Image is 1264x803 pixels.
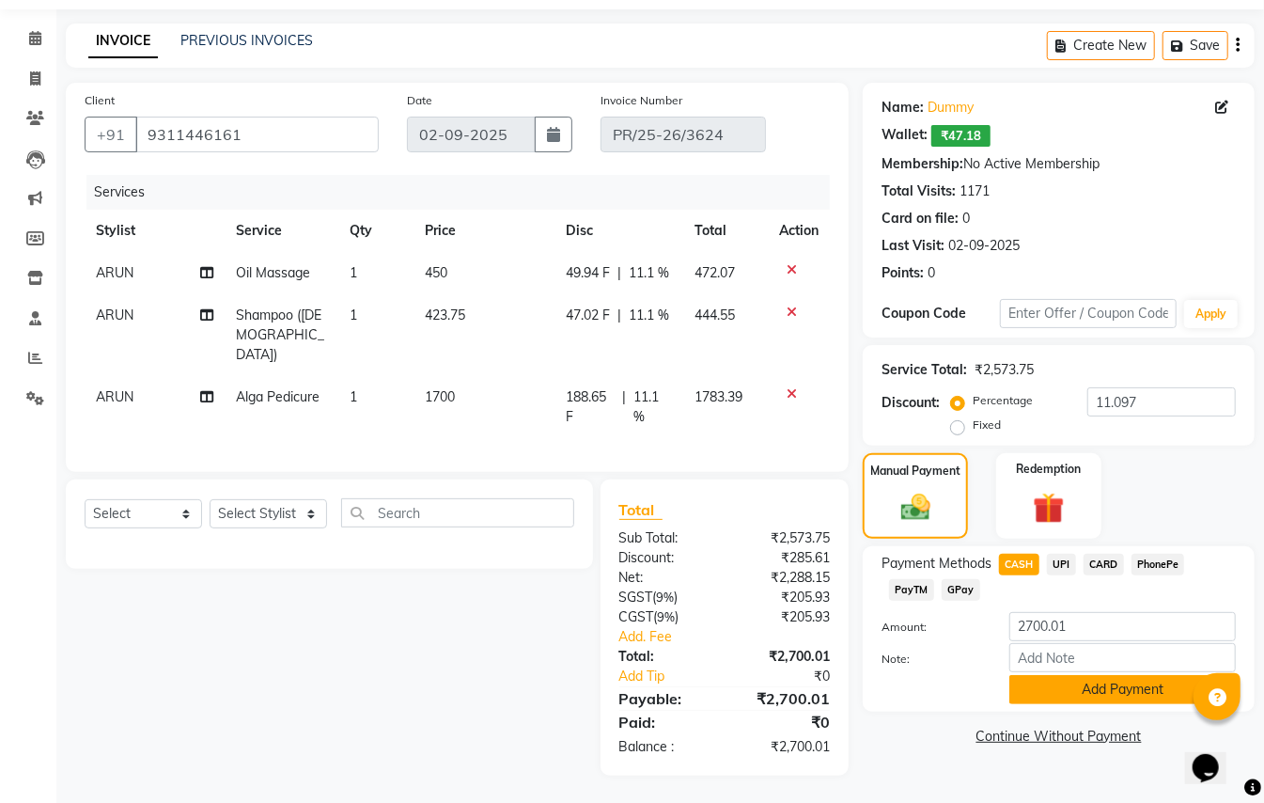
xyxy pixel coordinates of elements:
a: Add Tip [605,667,745,686]
input: Enter Offer / Coupon Code [1000,299,1177,328]
div: No Active Membership [882,154,1236,174]
span: | [617,263,621,283]
div: Sub Total: [605,528,725,548]
a: Dummy [928,98,974,118]
div: Total: [605,647,725,667]
div: Discount: [605,548,725,568]
div: ( ) [605,588,725,607]
span: 1 [350,264,357,281]
span: 11.1 % [633,387,672,427]
span: 423.75 [426,307,466,323]
button: +91 [85,117,137,152]
span: Alga Pedicure [236,388,320,405]
div: Points: [882,263,924,283]
span: 1 [350,388,357,405]
div: ₹285.61 [725,548,844,568]
span: 1 [350,307,357,323]
div: Coupon Code [882,304,1000,323]
iframe: chat widget [1185,728,1245,784]
div: Last Visit: [882,236,944,256]
span: 472.07 [694,264,735,281]
span: 450 [426,264,448,281]
div: ₹2,573.75 [975,360,1034,380]
span: CASH [999,554,1039,575]
div: Service Total: [882,360,967,380]
div: ₹205.93 [725,588,844,607]
div: Card on file: [882,209,959,228]
label: Invoice Number [601,92,682,109]
span: PayTM [889,579,934,601]
span: 1783.39 [694,388,742,405]
img: _gift.svg [1023,489,1074,527]
input: Add Note [1009,643,1236,672]
label: Fixed [973,417,1001,433]
div: Discount: [882,393,940,413]
div: Paid: [605,711,725,733]
span: 11.1 % [629,306,669,325]
label: Amount: [867,619,995,636]
input: Search by Name/Mobile/Email/Code [135,117,379,152]
th: Total [683,210,769,252]
span: GPay [942,579,980,601]
a: Add. Fee [605,627,845,647]
label: Percentage [973,392,1033,409]
span: 188.65 F [566,387,615,427]
th: Action [768,210,830,252]
div: 1171 [960,181,990,201]
button: Create New [1047,31,1155,60]
label: Redemption [1016,461,1081,478]
div: ₹2,700.01 [725,687,844,710]
span: ARUN [96,388,133,405]
label: Date [407,92,432,109]
button: Save [1163,31,1228,60]
div: 02-09-2025 [948,236,1020,256]
img: _cash.svg [892,491,940,525]
div: ( ) [605,607,725,627]
div: Services [86,175,844,210]
span: | [622,387,626,427]
span: Total [619,500,663,520]
div: ₹2,700.01 [725,737,844,757]
button: Apply [1184,300,1238,328]
th: Qty [338,210,414,252]
div: Membership: [882,154,963,174]
div: Wallet: [882,125,928,147]
span: 9% [657,590,675,605]
label: Manual Payment [870,463,960,480]
div: ₹2,288.15 [725,568,844,588]
div: Total Visits: [882,181,956,201]
span: 47.02 F [566,306,610,325]
div: Balance : [605,737,725,757]
span: 1700 [426,388,456,405]
button: Add Payment [1009,675,1236,704]
span: | [617,306,621,325]
div: ₹2,700.01 [725,647,844,667]
span: 9% [658,609,676,624]
span: ARUN [96,307,133,323]
a: INVOICE [88,24,158,58]
div: 0 [962,209,970,228]
div: ₹0 [725,711,844,733]
input: Search [341,498,574,527]
span: ARUN [96,264,133,281]
div: Payable: [605,687,725,710]
span: 444.55 [694,307,735,323]
span: Payment Methods [882,554,991,574]
th: Price [414,210,555,252]
span: 49.94 F [566,263,610,283]
div: ₹0 [744,667,844,686]
span: CGST [619,608,654,625]
span: Shampoo ([DEMOGRAPHIC_DATA]) [236,307,324,363]
span: UPI [1047,554,1076,575]
span: ₹47.18 [931,125,991,147]
a: PREVIOUS INVOICES [180,32,313,49]
th: Disc [554,210,682,252]
span: Oil Massage [236,264,310,281]
span: PhonePe [1131,554,1185,575]
th: Stylist [85,210,225,252]
input: Amount [1009,612,1236,641]
span: 11.1 % [629,263,669,283]
span: CARD [1084,554,1124,575]
div: ₹205.93 [725,607,844,627]
div: ₹2,573.75 [725,528,844,548]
